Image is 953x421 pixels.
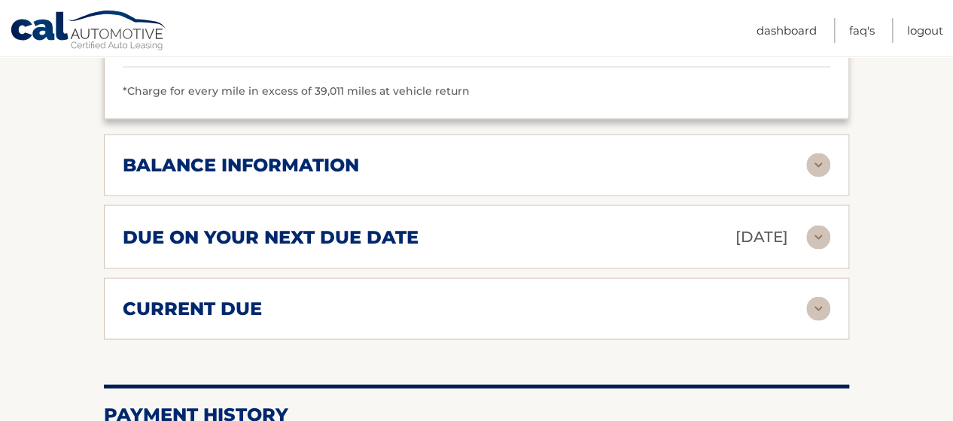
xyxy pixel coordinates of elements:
[735,223,788,250] p: [DATE]
[806,296,830,320] img: accordion-rest.svg
[10,10,168,53] a: Cal Automotive
[123,297,262,320] h2: current due
[806,225,830,249] img: accordion-rest.svg
[757,18,817,43] a: Dashboard
[849,18,875,43] a: FAQ's
[123,226,419,248] h2: due on your next due date
[123,83,470,97] span: *Charge for every mile in excess of 39,011 miles at vehicle return
[907,18,943,43] a: Logout
[123,153,359,176] h2: balance information
[806,153,830,177] img: accordion-rest.svg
